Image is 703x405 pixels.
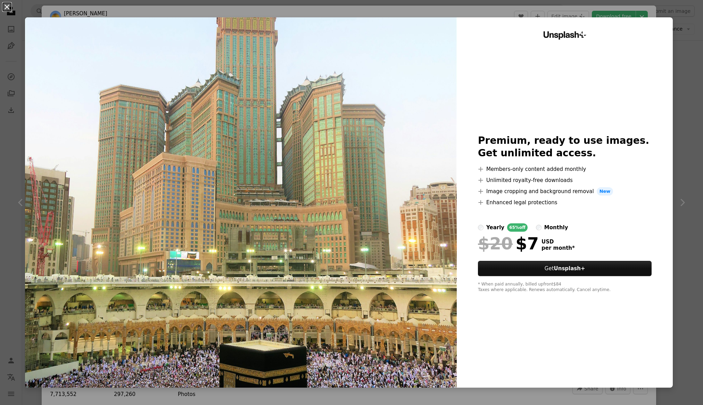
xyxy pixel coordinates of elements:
[478,225,483,230] input: yearly65%off
[554,265,585,272] strong: Unsplash+
[478,261,652,276] button: GetUnsplash+
[478,176,652,184] li: Unlimited royalty-free downloads
[507,223,528,232] div: 65% off
[478,234,539,253] div: $7
[486,223,504,232] div: yearly
[478,187,652,196] li: Image cropping and background removal
[478,198,652,207] li: Enhanced legal protections
[478,165,652,173] li: Members-only content added monthly
[544,223,568,232] div: monthly
[478,282,652,293] div: * When paid annually, billed upfront $84 Taxes where applicable. Renews automatically. Cancel any...
[597,187,613,196] span: New
[478,134,652,159] h2: Premium, ready to use images. Get unlimited access.
[478,234,513,253] span: $20
[541,245,575,251] span: per month *
[536,225,541,230] input: monthly
[541,239,575,245] span: USD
